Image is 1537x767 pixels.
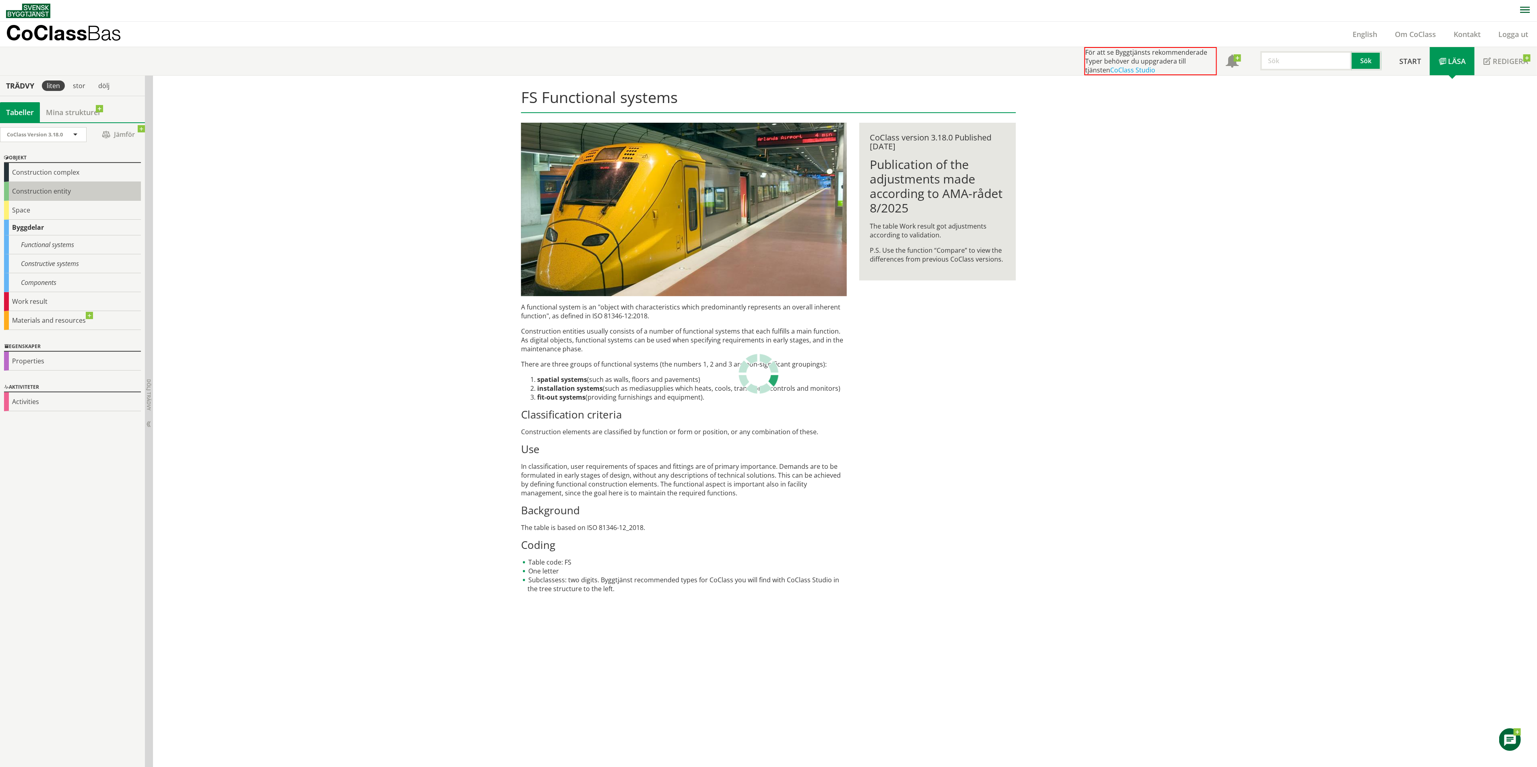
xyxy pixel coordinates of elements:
[537,384,847,393] li: (such as mediasupplies which heats, cools, transports, controls and monitors)
[87,21,121,45] span: Bas
[521,567,847,575] li: One letter
[521,88,1016,113] h1: FS Functional systems
[870,133,1005,151] div: CoClass version 3.18.0 Published [DATE]
[7,131,63,138] span: CoClass Version 3.18.0
[1226,56,1239,68] span: Notifikationer
[4,273,141,292] div: Components
[537,393,585,402] strong: fit-out systems
[1386,29,1445,39] a: Om CoClass
[4,153,141,163] div: Objekt
[68,80,90,91] div: stor
[521,360,847,369] p: There are three groups of functional systems (the numbers 1, 2 and 3 are non-significant groupings):
[145,379,152,410] span: Dölj trädvy
[521,523,847,532] p: The table is based on ISO 81346-12_2018.
[1390,47,1430,75] a: Start
[95,128,143,142] span: Jämför
[1352,51,1382,70] button: Sök
[4,383,141,392] div: Aktiviteter
[1430,47,1475,75] a: Läsa
[1260,51,1352,70] input: Sök
[521,575,847,593] li: Subclassess: two digits. Byggtjänst recommended types for CoClass you will find with CoClass Stud...
[4,392,141,411] div: Activities
[4,311,141,330] div: Materials and resources
[1344,29,1386,39] a: English
[4,342,141,352] div: Egenskaper
[521,462,847,497] p: In classification, user requirements of spaces and fittings are of primary importance. Demands ar...
[1399,56,1421,66] span: Start
[4,352,141,371] div: Properties
[537,384,603,393] strong: installation systems
[2,81,39,90] div: Trädvy
[1110,66,1155,74] a: CoClass Studio
[521,408,847,421] h2: Classification criteria
[40,102,107,122] a: Mina strukturer
[870,246,1005,264] p: P.S. Use the function “Compare” to view the differences from previous CoClass versions.
[1489,29,1537,39] a: Logga ut
[870,157,1005,215] h1: Publication of the adjustments made according to AMA-rådet 8/2025
[537,375,587,384] strong: spatial systems
[1084,47,1217,75] div: För att se Byggtjänsts rekommenderade Typer behöver du uppgradera till tjänsten
[4,163,141,182] div: Construction complex
[521,558,847,567] li: Table code: FS
[537,393,847,402] li: (providing furnishings and equipment).
[4,201,141,220] div: Space
[1448,56,1466,66] span: Läsa
[521,504,847,517] h2: Background
[521,327,847,353] p: Construction entities usually consists of a number of functional systems that each fulfills a mai...
[521,123,847,296] img: arlanda-express-2.jpg
[521,303,847,320] p: A functional system is an "object with characteristics which predominantly represents an overall ...
[6,22,139,47] a: CoClassBas
[1445,29,1489,39] a: Kontakt
[4,292,141,311] div: Work result
[521,427,847,436] p: Construction elements are classified by function or form or position, or any combination of these.
[42,80,65,91] div: liten
[739,354,779,394] img: Laddar
[4,235,141,254] div: Functional systems
[4,220,141,235] div: Byggdelar
[1475,47,1537,75] a: Redigera
[521,443,847,456] h2: Use
[4,182,141,201] div: Construction entity
[4,254,141,273] div: Constructive systems
[521,538,847,551] h2: Coding
[870,222,1005,239] p: The table Work result got adjustments according to validation.
[6,4,50,18] img: Svensk Byggtjänst
[537,375,847,384] li: (such as walls, floors and pavements)
[93,80,114,91] div: dölj
[6,28,121,37] p: CoClass
[1493,56,1528,66] span: Redigera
